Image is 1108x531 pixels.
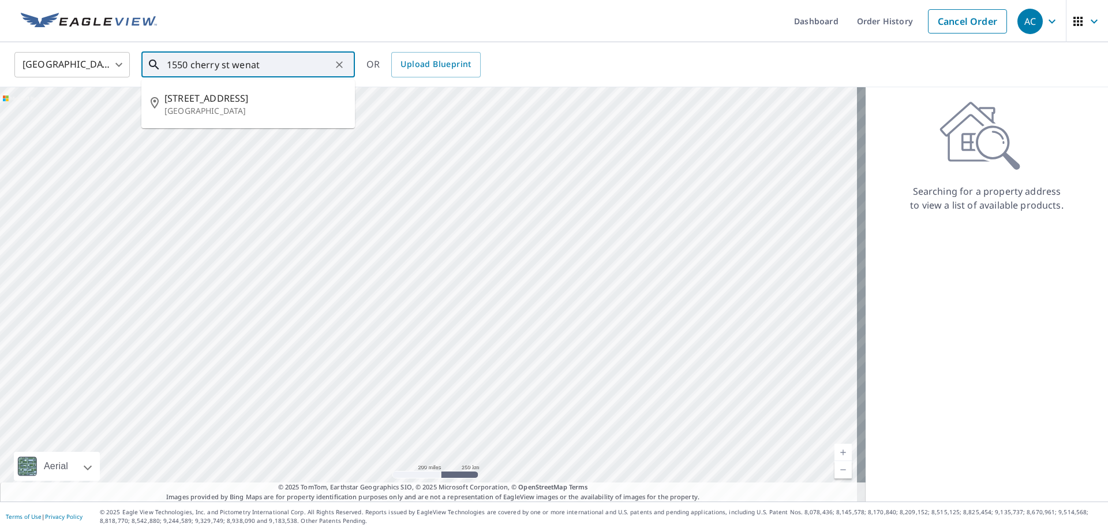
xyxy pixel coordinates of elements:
span: [STREET_ADDRESS] [164,91,346,105]
button: Clear [331,57,347,73]
a: Current Level 5, Zoom In [834,444,852,461]
a: Terms of Use [6,513,42,521]
a: Current Level 5, Zoom Out [834,461,852,478]
div: [GEOGRAPHIC_DATA] [14,49,130,81]
input: Search by address or latitude-longitude [167,49,331,81]
span: Upload Blueprint [400,57,471,72]
a: Cancel Order [928,9,1007,34]
p: [GEOGRAPHIC_DATA] [164,105,346,117]
div: OR [366,52,481,77]
p: © 2025 Eagle View Technologies, Inc. and Pictometry International Corp. All Rights Reserved. Repo... [100,508,1102,525]
p: | [6,513,83,520]
p: Searching for a property address to view a list of available products. [909,184,1064,212]
span: © 2025 TomTom, Earthstar Geographics SIO, © 2025 Microsoft Corporation, © [278,482,588,492]
a: Terms [569,482,588,491]
div: Aerial [40,452,72,481]
img: EV Logo [21,13,157,30]
a: Privacy Policy [45,513,83,521]
a: Upload Blueprint [391,52,480,77]
a: OpenStreetMap [518,482,567,491]
div: AC [1017,9,1043,34]
div: Aerial [14,452,100,481]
